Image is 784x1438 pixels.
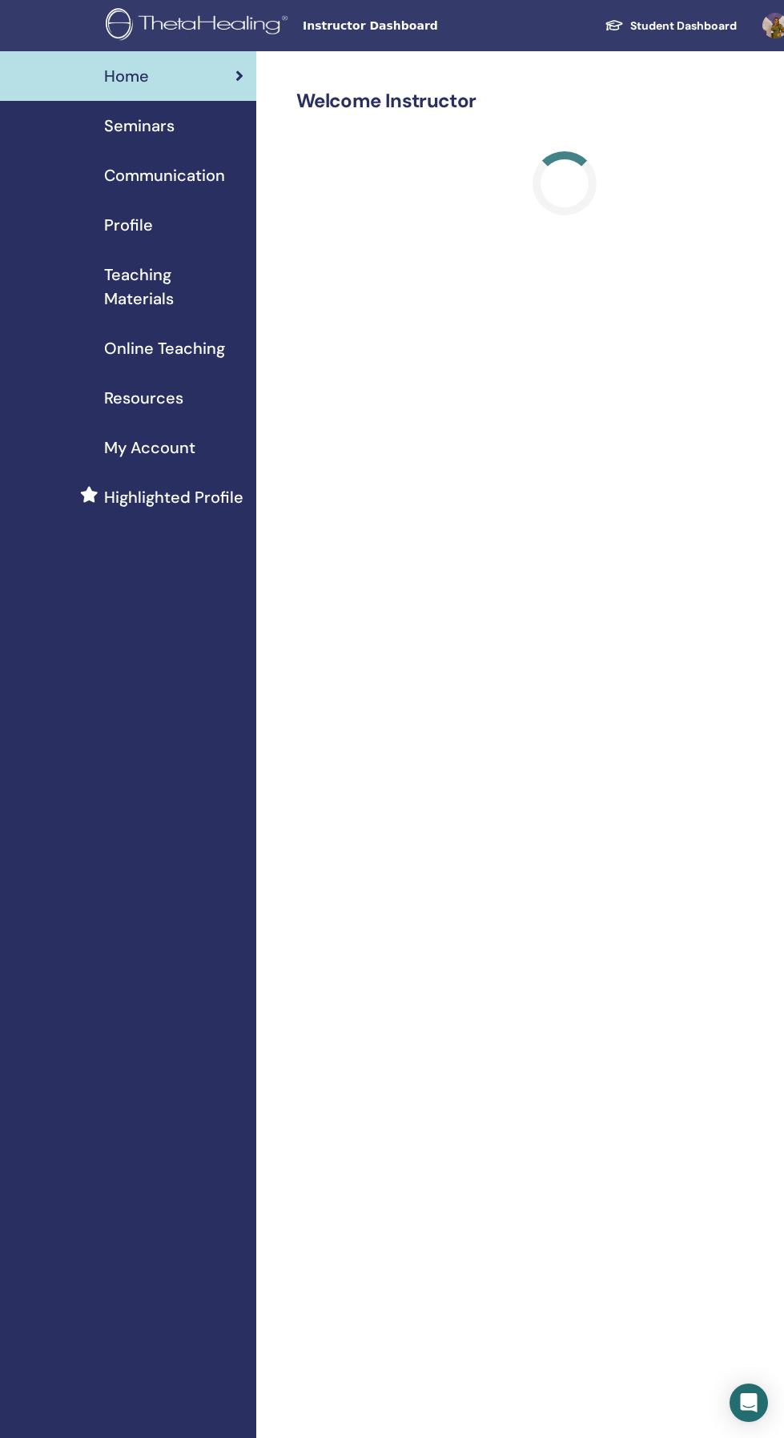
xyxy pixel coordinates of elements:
[104,163,225,187] span: Communication
[106,8,293,44] img: logo.png
[104,485,243,509] span: Highlighted Profile
[592,11,750,41] a: Student Dashboard
[104,436,195,460] span: My Account
[104,213,153,237] span: Profile
[104,114,175,138] span: Seminars
[104,263,243,311] span: Teaching Materials
[730,1384,768,1422] div: Open Intercom Messenger
[104,64,149,88] span: Home
[104,386,183,410] span: Resources
[605,18,624,32] img: graduation-cap-white.svg
[104,336,225,360] span: Online Teaching
[303,18,543,34] span: Instructor Dashboard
